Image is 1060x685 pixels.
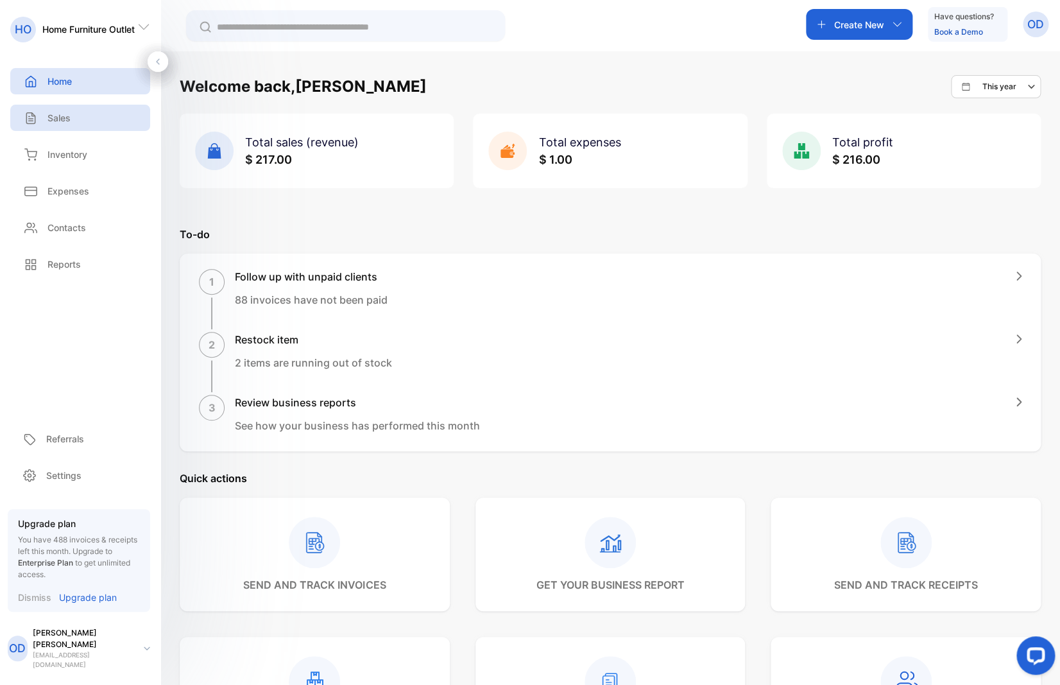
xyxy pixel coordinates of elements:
[235,332,392,347] h1: Restock item
[33,627,133,650] p: [PERSON_NAME] [PERSON_NAME]
[1023,9,1048,40] button: OD
[18,546,130,579] span: Upgrade to to get unlimited access.
[15,21,31,38] p: HO
[245,153,292,166] span: $ 217.00
[180,75,427,98] h1: Welcome back, [PERSON_NAME]
[46,469,81,482] p: Settings
[235,292,388,308] p: 88 invoices have not been paid
[538,153,572,166] span: $ 1.00
[934,27,983,37] a: Book a Demo
[47,111,71,125] p: Sales
[46,432,84,446] p: Referrals
[47,184,89,198] p: Expenses
[235,418,480,433] p: See how your business has performed this month
[33,650,133,670] p: [EMAIL_ADDRESS][DOMAIN_NAME]
[806,9,912,40] button: Create New
[47,221,86,234] p: Contacts
[180,227,1041,242] p: To-do
[18,591,51,604] p: Dismiss
[42,22,135,36] p: Home Furniture Outlet
[235,269,388,284] h1: Follow up with unpaid clients
[209,274,214,290] p: 1
[47,148,87,161] p: Inventory
[9,640,26,657] p: OD
[180,471,1041,486] p: Quick actions
[59,591,117,604] p: Upgrade plan
[235,395,480,410] h1: Review business reports
[536,577,684,593] p: get your business report
[1006,631,1060,685] iframe: LiveChat chat widget
[243,577,386,593] p: send and track invoices
[209,400,216,415] p: 3
[834,577,978,593] p: send and track receipts
[18,517,140,530] p: Upgrade plan
[18,558,73,568] span: Enterprise Plan
[832,135,893,149] span: Total profit
[51,591,117,604] a: Upgrade plan
[934,10,994,23] p: Have questions?
[245,135,359,149] span: Total sales (revenue)
[209,337,215,352] p: 2
[18,534,140,580] p: You have 488 invoices & receipts left this month.
[1027,16,1044,33] p: OD
[235,355,392,370] p: 2 items are running out of stock
[834,18,884,31] p: Create New
[538,135,620,149] span: Total expenses
[832,153,880,166] span: $ 216.00
[47,257,81,271] p: Reports
[951,75,1041,98] button: This year
[982,81,1016,92] p: This year
[47,74,72,88] p: Home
